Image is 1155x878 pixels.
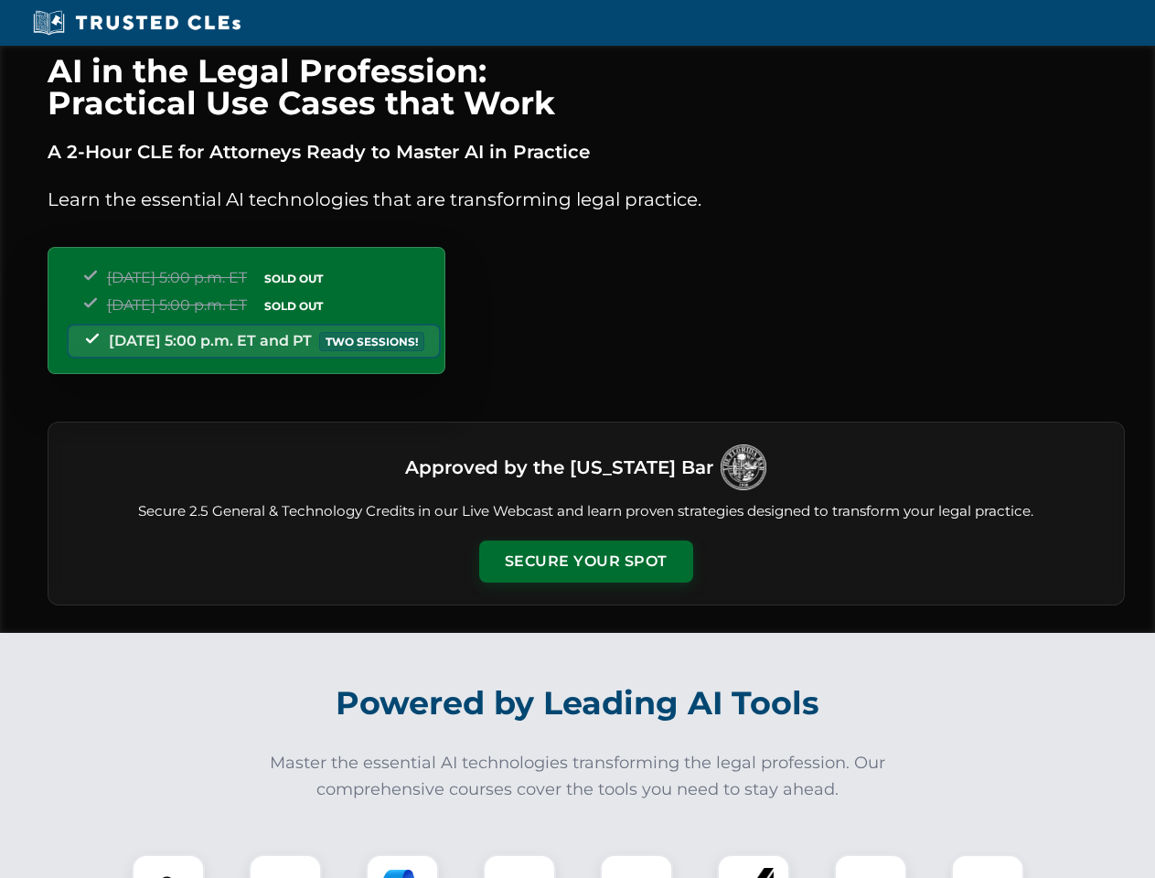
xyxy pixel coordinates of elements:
h1: AI in the Legal Profession: Practical Use Cases that Work [48,55,1125,119]
p: Secure 2.5 General & Technology Credits in our Live Webcast and learn proven strategies designed ... [70,501,1102,522]
span: [DATE] 5:00 p.m. ET [107,296,247,314]
img: Logo [721,444,766,490]
span: [DATE] 5:00 p.m. ET [107,269,247,286]
h3: Approved by the [US_STATE] Bar [405,451,713,484]
h2: Powered by Leading AI Tools [71,671,1085,735]
p: Learn the essential AI technologies that are transforming legal practice. [48,185,1125,214]
span: SOLD OUT [258,296,329,316]
p: Master the essential AI technologies transforming the legal profession. Our comprehensive courses... [258,750,898,803]
span: SOLD OUT [258,269,329,288]
p: A 2-Hour CLE for Attorneys Ready to Master AI in Practice [48,137,1125,166]
img: Trusted CLEs [27,9,246,37]
button: Secure Your Spot [479,541,693,583]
